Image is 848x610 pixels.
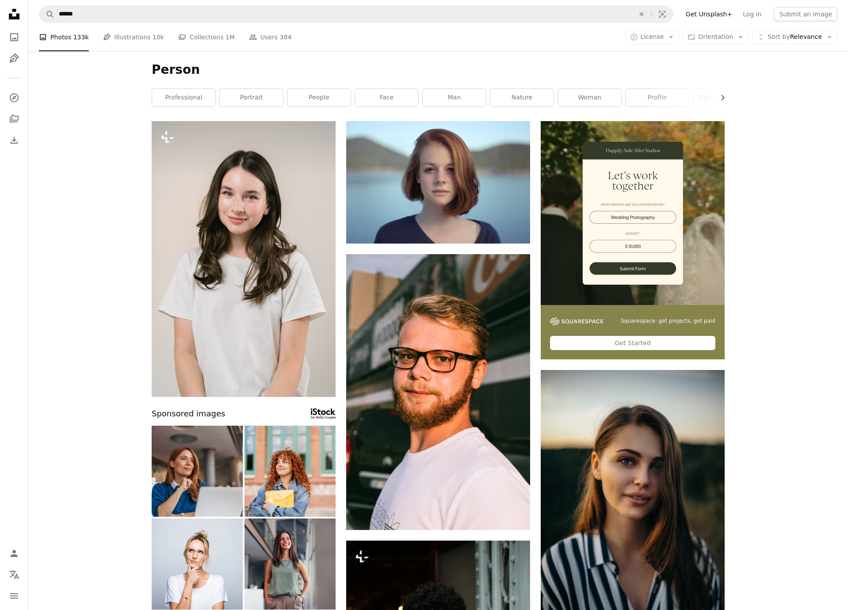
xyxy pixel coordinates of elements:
span: 384 [280,32,292,42]
a: portrait [220,89,283,107]
a: Log in [737,7,767,21]
span: Orientation [698,33,733,40]
img: file-1747939142011-51e5cc87e3c9 [550,317,603,325]
a: face [355,89,418,107]
h1: Person [152,62,725,78]
a: Illustrations 10k [103,23,164,51]
a: man [423,89,486,107]
a: smiling woman wearing white and black pinstriped collared top [541,503,725,511]
a: Photos [5,28,23,46]
span: 10k [153,32,164,42]
img: Thoughtful woman with hand on chin looking up [152,518,243,610]
a: profile [626,89,689,107]
img: man in white crew neck shirt wearing black framed eyeglasses [346,254,530,530]
a: Explore [5,89,23,107]
div: Get Started [550,336,715,350]
button: Language [5,566,23,583]
a: man in white crew neck shirt wearing black framed eyeglasses [346,388,530,396]
button: License [625,30,680,44]
span: Squarespace: get projects, get paid [621,317,715,325]
a: Download History [5,131,23,149]
button: Sort byRelevance [752,30,837,44]
span: Sort by [768,33,790,40]
a: lightroom preset [693,89,756,107]
button: Search Unsplash [39,6,54,23]
button: Menu [5,587,23,605]
a: woman [558,89,621,107]
a: people [287,89,351,107]
img: A portrait of a pensive woman sitting at a desk in the office. [152,426,243,517]
button: Submit an image [774,7,837,21]
a: shallow focus photography of woman outdoor during day [346,178,530,186]
img: a young girl with long hair wearing a white t - shirt [152,121,336,397]
a: Illustrations [5,50,23,67]
img: Smiling student holding a yellow envelope in front of school building [244,426,336,517]
span: 1M [225,32,235,42]
span: Relevance [768,33,822,42]
a: a young girl with long hair wearing a white t - shirt [152,255,336,263]
button: Orientation [683,30,749,44]
a: nature [490,89,554,107]
img: file-1747939393036-2c53a76c450aimage [541,121,725,305]
button: Clear [632,6,651,23]
span: Sponsored images [152,408,225,420]
img: Portrait of a businesswoman standing in the office [244,518,336,610]
a: Log in / Sign up [5,545,23,562]
a: Get Unsplash+ [680,7,737,21]
button: Visual search [652,6,673,23]
form: Find visuals sitewide [39,5,673,23]
button: scroll list to the right [714,89,725,107]
a: Collections 1M [178,23,235,51]
a: Users 384 [249,23,291,51]
img: shallow focus photography of woman outdoor during day [346,121,530,244]
span: License [641,33,664,40]
a: Squarespace: get projects, get paidGet Started [541,121,725,359]
a: Collections [5,110,23,128]
a: professional [152,89,215,107]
